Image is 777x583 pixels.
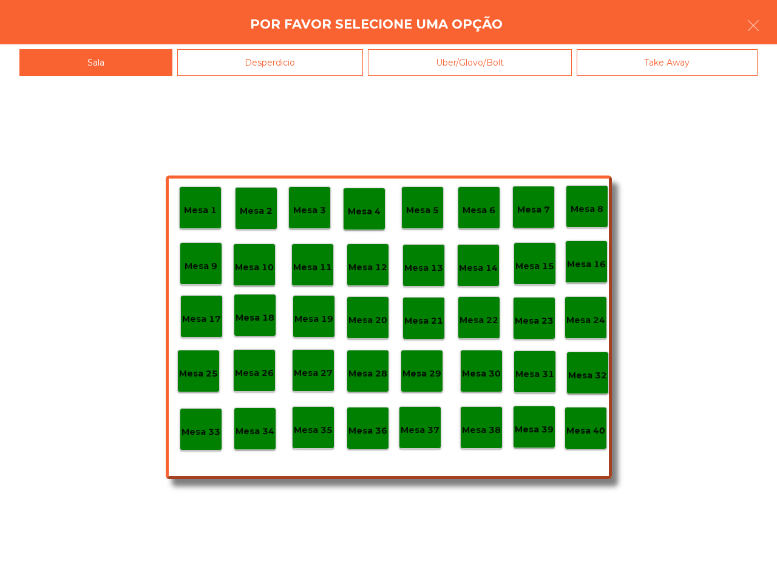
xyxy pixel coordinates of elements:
[463,203,495,217] p: Mesa 6
[19,49,172,77] div: Sala
[294,312,333,326] p: Mesa 19
[182,312,221,326] p: Mesa 17
[404,314,443,328] p: Mesa 21
[293,203,326,217] p: Mesa 3
[402,367,441,381] p: Mesa 29
[401,423,439,437] p: Mesa 37
[462,423,501,437] p: Mesa 38
[462,367,501,381] p: Mesa 30
[348,367,387,381] p: Mesa 28
[177,49,364,77] div: Desperdicio
[404,261,443,275] p: Mesa 13
[459,261,498,275] p: Mesa 14
[517,203,550,217] p: Mesa 7
[348,424,387,438] p: Mesa 36
[515,314,554,328] p: Mesa 23
[179,367,218,381] p: Mesa 25
[348,313,387,327] p: Mesa 20
[515,259,554,273] p: Mesa 15
[567,257,606,271] p: Mesa 16
[577,49,758,77] div: Take Away
[182,425,220,439] p: Mesa 33
[368,49,572,77] div: Uber/Glovo/Bolt
[566,424,605,438] p: Mesa 40
[515,423,554,437] p: Mesa 39
[294,423,333,437] p: Mesa 35
[515,367,554,381] p: Mesa 31
[460,313,498,327] p: Mesa 22
[568,369,607,383] p: Mesa 32
[250,15,503,33] h4: Por favor selecione uma opção
[348,205,381,219] p: Mesa 4
[184,203,217,217] p: Mesa 1
[566,313,605,327] p: Mesa 24
[294,366,333,380] p: Mesa 27
[406,203,439,217] p: Mesa 5
[235,366,274,380] p: Mesa 26
[293,261,332,274] p: Mesa 11
[236,311,274,325] p: Mesa 18
[185,259,217,273] p: Mesa 9
[571,202,603,216] p: Mesa 8
[236,424,274,438] p: Mesa 34
[348,261,387,274] p: Mesa 12
[235,261,274,274] p: Mesa 10
[240,204,273,218] p: Mesa 2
